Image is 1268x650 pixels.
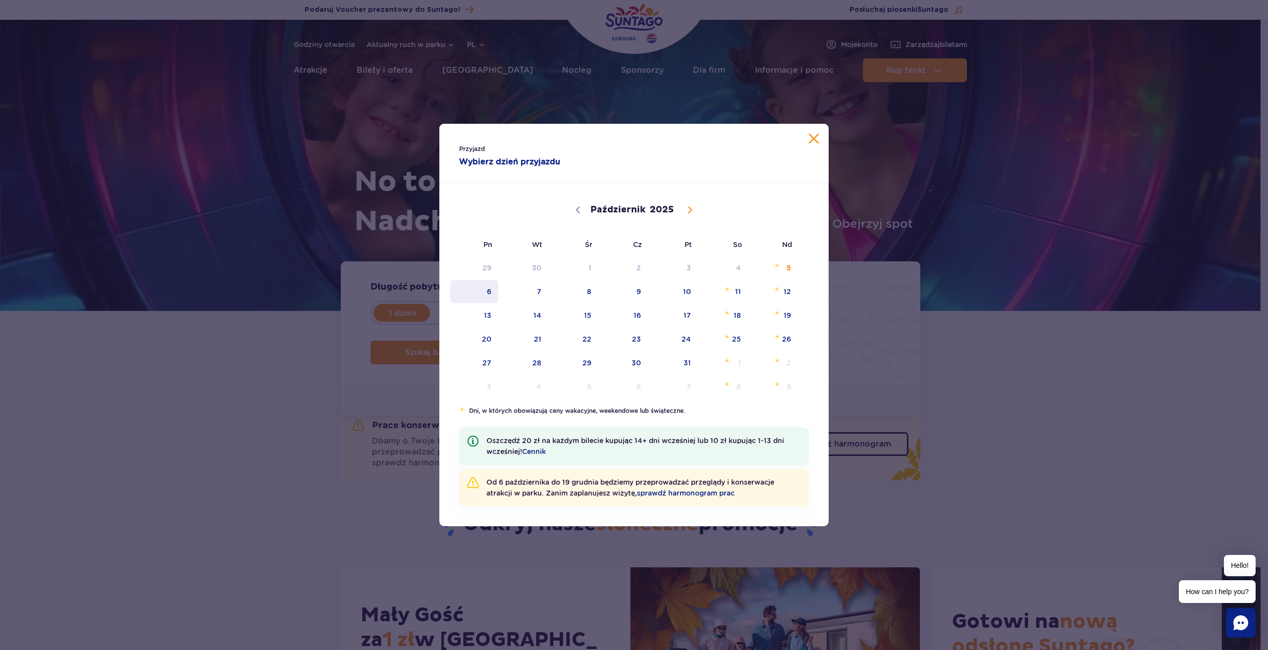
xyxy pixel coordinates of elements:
[449,328,499,350] span: Październik 20, 2025
[499,328,549,350] span: Październik 21, 2025
[549,256,599,279] span: Październik 1, 2025
[749,351,799,374] span: Listopad 2, 2025
[699,256,749,279] span: Październik 4, 2025
[499,256,549,279] span: Wrzesień 30, 2025
[549,375,599,398] span: Listopad 5, 2025
[549,304,599,327] span: Październik 15, 2025
[749,256,799,279] span: Październik 5, 2025
[1226,608,1256,638] div: Chat
[499,304,549,327] span: Październik 14, 2025
[499,351,549,374] span: Październik 28, 2025
[459,469,809,506] li: Od 6 października do 19 grudnia będziemy przeprowadzać przeglądy i konserwacje atrakcji w parku. ...
[649,375,699,398] span: Listopad 7, 2025
[649,328,699,350] span: Październik 24, 2025
[549,233,599,256] span: Śr
[499,233,549,256] span: Wt
[749,304,799,327] span: Październik 19, 2025
[449,256,499,279] span: Wrzesień 29, 2025
[599,304,649,327] span: Październik 16, 2025
[449,280,499,303] span: Październik 6, 2025
[649,351,699,374] span: Październik 31, 2025
[599,328,649,350] span: Październik 23, 2025
[449,233,499,256] span: Pn
[749,280,799,303] span: Październik 12, 2025
[459,144,614,154] span: Przyjazd
[649,280,699,303] span: Październik 10, 2025
[699,304,749,327] span: Październik 18, 2025
[699,328,749,350] span: Październik 25, 2025
[549,328,599,350] span: Październik 22, 2025
[1224,555,1256,576] span: Hello!
[549,280,599,303] span: Październik 8, 2025
[699,351,749,374] span: Listopad 1, 2025
[699,375,749,398] span: Listopad 8, 2025
[809,134,819,144] button: Zamknij kalendarz
[599,280,649,303] span: Październik 9, 2025
[649,233,699,256] span: Pt
[599,375,649,398] span: Listopad 6, 2025
[549,351,599,374] span: Październik 29, 2025
[1179,580,1256,603] span: How can I help you?
[522,448,546,455] a: Cennik
[459,406,809,415] li: Dni, w których obowiązują ceny wakacyjne, weekendowe lub świąteczne.
[749,375,799,398] span: Listopad 9, 2025
[499,375,549,398] span: Listopad 4, 2025
[749,233,799,256] span: Nd
[637,489,735,497] a: sprawdź harmonogram prac
[749,328,799,350] span: Październik 26, 2025
[699,233,749,256] span: So
[599,256,649,279] span: Październik 2, 2025
[599,233,649,256] span: Cz
[699,280,749,303] span: Październik 11, 2025
[459,156,614,168] strong: Wybierz dzień przyjazdu
[599,351,649,374] span: Październik 30, 2025
[449,304,499,327] span: Październik 13, 2025
[449,375,499,398] span: Listopad 3, 2025
[459,427,809,465] li: Oszczędź 20 zł na każdym bilecie kupując 14+ dni wcześniej lub 10 zł kupując 1-13 dni wcześniej!
[649,304,699,327] span: Październik 17, 2025
[499,280,549,303] span: Październik 7, 2025
[649,256,699,279] span: Październik 3, 2025
[449,351,499,374] span: Październik 27, 2025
